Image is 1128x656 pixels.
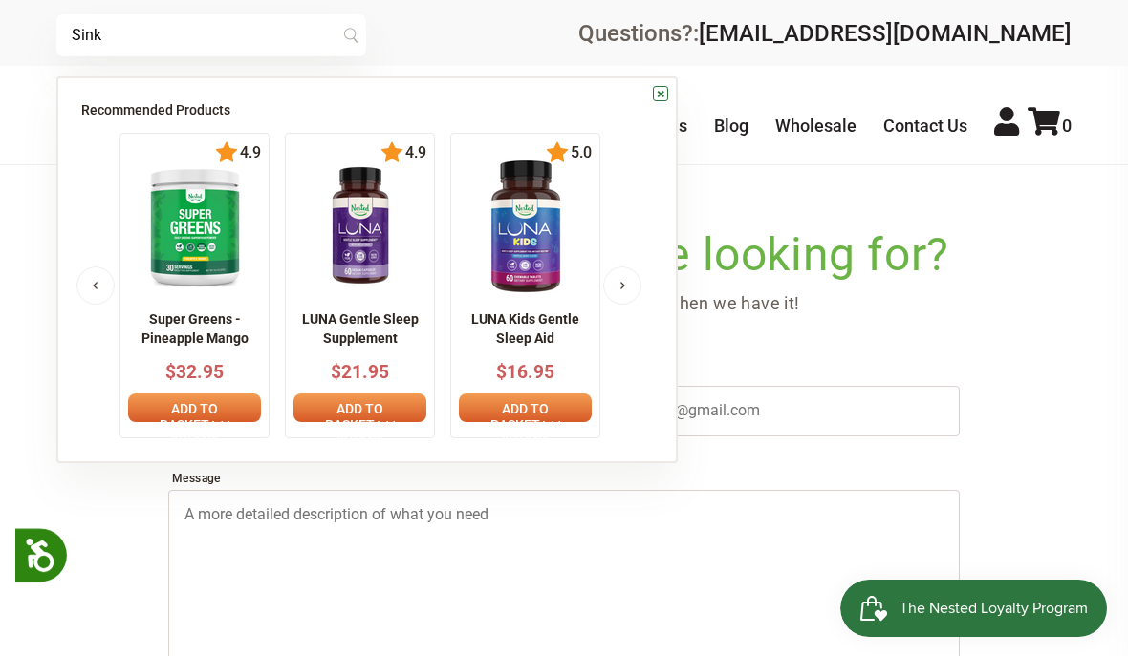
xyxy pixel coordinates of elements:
[459,159,593,293] img: 1_edfe67ed-9f0f-4eb3-a1ff-0a9febdc2b11_x140.png
[331,361,389,383] span: $21.95
[496,361,554,383] span: $16.95
[293,393,426,422] a: Add to basket
[128,393,261,422] a: Add to basket
[168,467,960,490] label: Message
[215,141,238,164] img: star.svg
[137,159,253,293] img: imgpsh_fullsize_anim_-_2025-02-26T222351.371_x140.png
[579,386,960,435] input: Eg: jhondoe@gmail.com
[403,144,426,161] span: 4.9
[81,102,230,117] span: Recommended Products
[293,310,426,348] p: LUNA Gentle Sleep Supplement
[459,310,592,348] p: LUNA Kids Gentle Sleep Aid
[459,393,592,422] a: Add to basket
[578,22,1072,45] div: Questions?:
[569,144,592,161] span: 5.0
[238,144,261,161] span: 4.9
[699,20,1072,47] a: [EMAIL_ADDRESS][DOMAIN_NAME]
[653,86,668,101] a: ×
[603,266,641,305] button: Next
[714,116,748,136] a: Blog
[380,141,403,164] img: star.svg
[76,266,115,305] button: Previous
[579,363,960,386] label: Email Address
[840,580,1109,637] iframe: Button to open loyalty program pop-up
[309,159,412,293] img: NN_LUNA_US_60_front_1_x140.png
[165,361,224,383] span: $32.95
[775,116,857,136] a: Wholesale
[128,310,261,348] p: Super Greens - Pineapple Mango
[546,141,569,164] img: star.svg
[1062,116,1072,136] span: 0
[56,14,366,56] input: Try "Sleeping"
[883,116,967,136] a: Contact Us
[1028,116,1072,136] a: 0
